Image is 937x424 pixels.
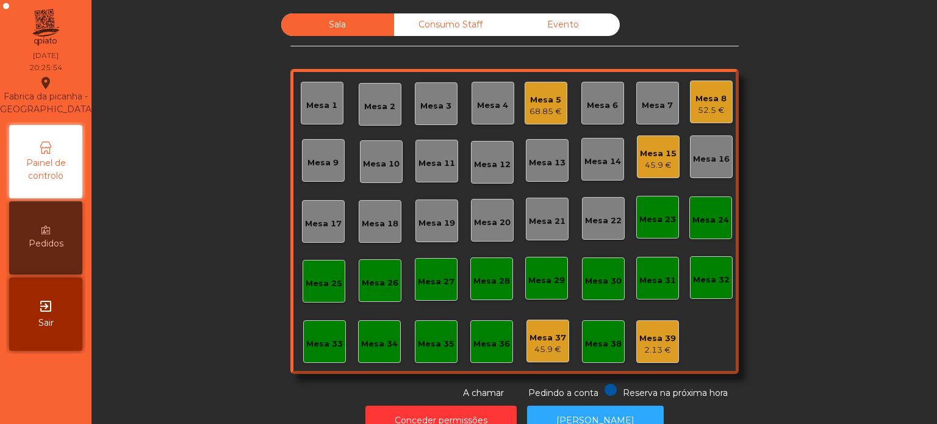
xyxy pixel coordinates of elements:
[692,214,729,226] div: Mesa 24
[418,217,455,229] div: Mesa 19
[307,157,339,169] div: Mesa 9
[528,275,565,287] div: Mesa 29
[585,338,622,350] div: Mesa 38
[529,157,565,169] div: Mesa 13
[530,343,566,356] div: 45.9 €
[639,214,676,226] div: Mesa 23
[38,299,53,314] i: exit_to_app
[33,50,59,61] div: [DATE]
[693,153,730,165] div: Mesa 16
[639,344,676,356] div: 2.13 €
[529,215,565,228] div: Mesa 21
[38,317,54,329] span: Sair
[418,338,454,350] div: Mesa 35
[640,148,677,160] div: Mesa 15
[587,99,618,112] div: Mesa 6
[12,157,79,182] span: Painel de controlo
[640,159,677,171] div: 45.9 €
[473,275,510,287] div: Mesa 28
[394,13,507,36] div: Consumo Staff
[507,13,620,36] div: Evento
[281,13,394,36] div: Sala
[585,215,622,227] div: Mesa 22
[693,274,730,286] div: Mesa 32
[29,237,63,250] span: Pedidos
[473,338,510,350] div: Mesa 36
[530,106,562,118] div: 68.85 €
[463,387,504,398] span: A chamar
[31,6,60,49] img: qpiato
[38,76,53,90] i: location_on
[364,101,395,113] div: Mesa 2
[584,156,621,168] div: Mesa 14
[623,387,728,398] span: Reserva na próxima hora
[306,278,342,290] div: Mesa 25
[362,218,398,230] div: Mesa 18
[477,99,508,112] div: Mesa 4
[585,275,622,287] div: Mesa 30
[362,277,398,289] div: Mesa 26
[695,93,727,105] div: Mesa 8
[420,100,451,112] div: Mesa 3
[361,338,398,350] div: Mesa 34
[530,332,566,344] div: Mesa 37
[528,387,598,398] span: Pedindo a conta
[639,275,676,287] div: Mesa 31
[530,94,562,106] div: Mesa 5
[642,99,673,112] div: Mesa 7
[695,104,727,117] div: 52.5 €
[306,338,343,350] div: Mesa 33
[418,276,454,288] div: Mesa 27
[363,158,400,170] div: Mesa 10
[474,159,511,171] div: Mesa 12
[305,218,342,230] div: Mesa 17
[474,217,511,229] div: Mesa 20
[639,332,676,345] div: Mesa 39
[418,157,455,170] div: Mesa 11
[306,99,337,112] div: Mesa 1
[29,62,62,73] div: 20:25:54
